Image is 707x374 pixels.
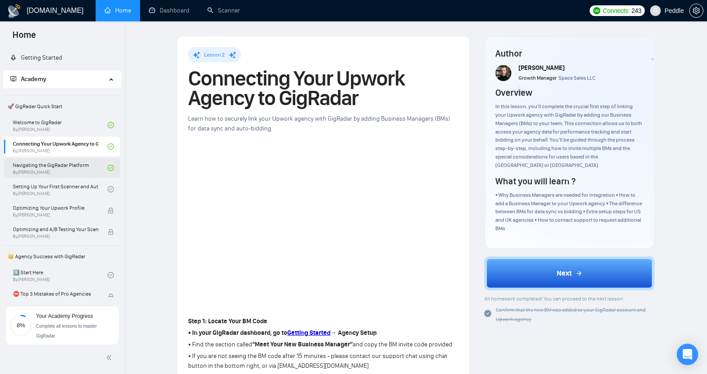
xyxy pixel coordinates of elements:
span: 8% [10,322,32,328]
span: Growth Manager [518,75,557,81]
span: Your Academy Progress [36,313,93,319]
strong: Step 1: Locate Your BM Code [188,317,267,325]
a: Connecting Your Upwork Agency to GigRadarBy[PERSON_NAME] [13,137,108,156]
span: ⛔ Top 3 Mistakes of Pro Agencies [13,289,98,298]
button: Next [484,256,655,290]
div: In this lesson, you’ll complete the crucial first step of linking your Upwork agency with GigRada... [495,102,643,170]
span: fund-projection-screen [10,76,16,82]
span: setting [690,7,703,14]
span: Academy [21,75,46,83]
a: setting [689,7,703,14]
h1: Connecting Your Upwork Agency to GigRadar [188,69,459,108]
p: . [188,328,459,338]
span: 243 [631,6,641,16]
span: [PERSON_NAME] [518,64,565,72]
span: Academy [10,75,46,83]
span: user [652,8,659,14]
a: searchScanner [207,7,240,14]
a: Welcome to GigRadarBy[PERSON_NAME] [13,115,108,135]
a: 1️⃣ Start HereBy[PERSON_NAME] [13,265,108,285]
span: Home [5,28,43,47]
a: rocketGetting Started [10,54,62,61]
h4: Author [495,47,643,60]
span: 👑 Agency Success with GigRadar [4,248,120,265]
span: Confirm that the new BM was added to your GigRadar account and Upwork agency [496,307,646,322]
span: Next [557,268,572,279]
div: Open Intercom Messenger [677,344,698,365]
span: Space Sales LLC [558,75,595,81]
span: check-circle [484,310,491,317]
span: lock [108,293,114,300]
a: Getting Started [287,329,330,337]
span: Optimizing and A/B Testing Your Scanner for Better Results [13,225,98,234]
h4: Overview [495,86,532,99]
span: check-circle [108,143,114,150]
span: By [PERSON_NAME] [13,212,98,218]
strong: • In your GigRadar dashboard, go to [188,329,287,337]
span: lock [108,229,114,235]
p: • Find the section called and copy the BM invite code provided. [188,340,459,350]
div: • Why Business Managers are needed for integration • How to add a Business Manager to your Upwork... [495,191,643,233]
img: upwork-logo.png [593,7,600,14]
p: • If you are not seeing the BM code after 15 minutes - please contact our support chat using chat... [188,351,459,371]
span: check-circle [108,165,114,171]
span: check-circle [108,186,114,192]
span: By [PERSON_NAME] [13,234,98,239]
a: Setting Up Your First Scanner and Auto-BidderBy[PERSON_NAME] [13,179,108,199]
h4: What you will learn ? [495,175,575,187]
span: 🚀 GigRadar Quick Start [4,98,120,115]
span: check-circle [108,122,114,128]
span: check-circle [108,272,114,278]
span: Learn how to securely link your Upwork agency with GigRadar by adding Business Managers (BMs) for... [188,115,450,132]
span: lock [108,207,114,214]
span: Complete all lessons to master GigRadar. [36,324,97,338]
button: setting [689,4,703,18]
a: homeHome [104,7,131,14]
img: logo [7,4,21,18]
a: Navigating the GigRadar PlatformBy[PERSON_NAME] [13,158,108,178]
strong: → Agency Setup [330,329,377,337]
span: double-left [106,353,115,362]
strong: “Meet Your New Business Manager” [252,341,353,348]
img: vlad-t.jpg [495,65,511,81]
span: Optimizing Your Upwork Profile [13,203,98,212]
span: Connects: [603,6,630,16]
li: Getting Started [3,49,121,67]
span: All homework completed! You can proceed to the next lesson: [484,296,624,302]
a: dashboardDashboard [149,7,189,14]
span: Lesson 2 [204,52,225,58]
